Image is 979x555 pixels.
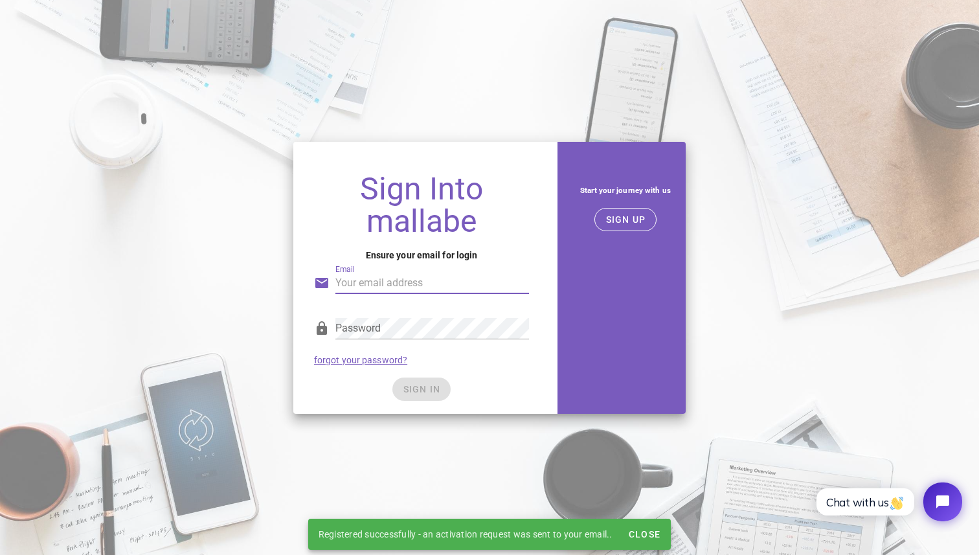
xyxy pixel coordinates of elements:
button: Close [623,523,666,546]
iframe: Tidio Chat [802,471,973,532]
button: SIGN UP [594,208,657,231]
span: SIGN UP [605,214,646,225]
span: Close [628,529,660,539]
h1: Sign Into mallabe [314,173,529,238]
h4: Ensure your email for login [314,248,529,262]
a: forgot your password? [314,355,407,365]
h5: Start your journey with us [576,183,675,198]
input: Your email address [335,273,529,293]
label: Email [335,265,355,275]
div: Registered successfully - an activation request was sent to your email.. [308,519,623,550]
